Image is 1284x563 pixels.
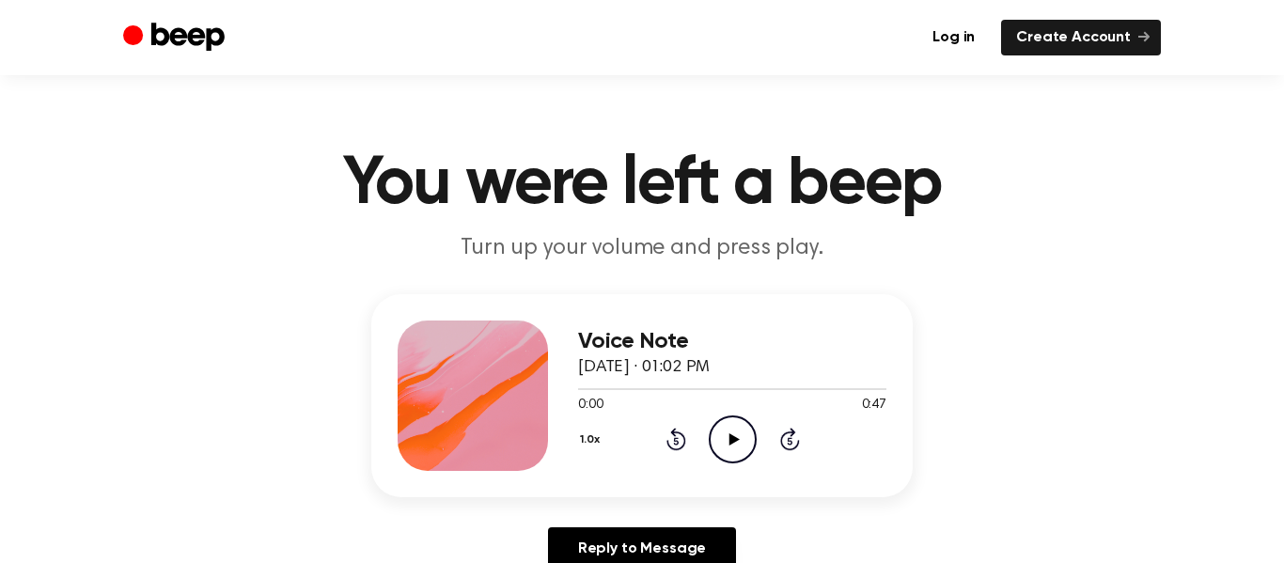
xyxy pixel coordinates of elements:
p: Turn up your volume and press play. [281,233,1003,264]
a: Create Account [1001,20,1161,55]
button: 1.0x [578,424,607,456]
span: 0:00 [578,396,603,415]
a: Log in [917,20,990,55]
span: [DATE] · 01:02 PM [578,359,710,376]
h1: You were left a beep [161,150,1123,218]
a: Beep [123,20,229,56]
h3: Voice Note [578,329,886,354]
span: 0:47 [862,396,886,415]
